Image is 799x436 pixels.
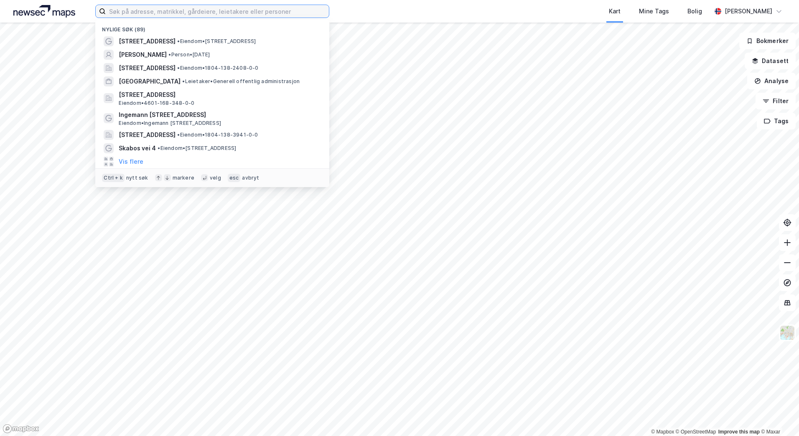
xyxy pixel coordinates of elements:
span: [STREET_ADDRESS] [119,36,176,46]
span: [STREET_ADDRESS] [119,63,176,73]
a: Mapbox [651,429,674,435]
a: OpenStreetMap [676,429,716,435]
div: Ctrl + k [102,174,125,182]
span: [GEOGRAPHIC_DATA] [119,76,181,86]
button: Vis flere [119,157,143,167]
span: • [168,51,171,58]
a: Mapbox homepage [3,424,39,433]
a: Improve this map [718,429,760,435]
button: Tags [757,113,796,129]
span: • [177,132,180,138]
span: Eiendom • Ingemann [STREET_ADDRESS] [119,120,221,127]
span: • [177,38,180,44]
iframe: Chat Widget [757,396,799,436]
button: Bokmerker [739,33,796,49]
span: [STREET_ADDRESS] [119,90,319,100]
div: esc [228,174,241,182]
button: Datasett [745,53,796,69]
span: Leietaker • Generell offentlig administrasjon [182,78,300,85]
span: • [177,65,180,71]
div: Kontrollprogram for chat [757,396,799,436]
div: velg [210,175,221,181]
span: • [158,145,160,151]
div: Nylige søk (89) [95,20,329,35]
img: logo.a4113a55bc3d86da70a041830d287a7e.svg [13,5,75,18]
span: • [182,78,185,84]
img: Z [779,325,795,341]
div: Bolig [687,6,702,16]
div: Kart [609,6,621,16]
div: [PERSON_NAME] [725,6,772,16]
div: markere [173,175,194,181]
span: [STREET_ADDRESS] [119,130,176,140]
input: Søk på adresse, matrikkel, gårdeiere, leietakere eller personer [106,5,329,18]
span: Ingemann [STREET_ADDRESS] [119,110,319,120]
div: nytt søk [126,175,148,181]
button: Analyse [747,73,796,89]
span: Skabos vei 4 [119,143,156,153]
span: Eiendom • 4601-168-348-0-0 [119,100,194,106]
span: Eiendom • [STREET_ADDRESS] [158,145,236,152]
span: Eiendom • 1804-138-2408-0-0 [177,65,258,71]
button: Filter [756,93,796,109]
span: Person • [DATE] [168,51,210,58]
div: avbryt [242,175,259,181]
span: Eiendom • 1804-138-3941-0-0 [177,132,258,138]
span: Eiendom • [STREET_ADDRESS] [177,38,256,45]
span: [PERSON_NAME] [119,50,167,60]
div: Mine Tags [639,6,669,16]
